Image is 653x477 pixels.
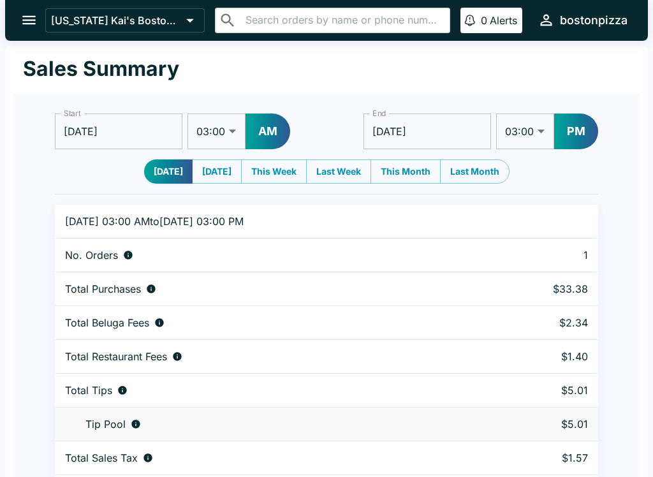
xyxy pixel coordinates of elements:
[51,14,181,27] p: [US_STATE] Kai's Boston Pizza
[65,418,469,430] div: Tips unclaimed by a waiter
[65,283,141,295] p: Total Purchases
[65,249,469,261] div: Number of orders placed
[241,159,307,184] button: This Week
[65,283,469,295] div: Aggregate order subtotals
[242,11,444,29] input: Search orders by name or phone number
[490,249,588,261] p: 1
[65,215,469,228] p: [DATE] 03:00 AM to [DATE] 03:00 PM
[363,114,491,149] input: Choose date, selected date is Oct 10, 2025
[45,8,205,33] button: [US_STATE] Kai's Boston Pizza
[490,316,588,329] p: $2.34
[65,249,118,261] p: No. Orders
[192,159,242,184] button: [DATE]
[440,159,510,184] button: Last Month
[65,350,167,363] p: Total Restaurant Fees
[65,350,469,363] div: Fees paid by diners to restaurant
[532,6,633,34] button: bostonpizza
[490,14,517,27] p: Alerts
[65,316,149,329] p: Total Beluga Fees
[554,114,598,149] button: PM
[65,384,112,397] p: Total Tips
[64,108,80,119] label: Start
[306,159,371,184] button: Last Week
[481,14,487,27] p: 0
[23,56,179,82] h1: Sales Summary
[144,159,193,184] button: [DATE]
[65,384,469,397] div: Combined individual and pooled tips
[65,316,469,329] div: Fees paid by diners to Beluga
[490,384,588,397] p: $5.01
[13,4,45,36] button: open drawer
[490,418,588,430] p: $5.01
[85,418,126,430] p: Tip Pool
[372,108,386,119] label: End
[65,451,138,464] p: Total Sales Tax
[560,13,627,28] div: bostonpizza
[490,283,588,295] p: $33.38
[490,350,588,363] p: $1.40
[55,114,182,149] input: Choose date, selected date is Oct 9, 2025
[490,451,588,464] p: $1.57
[246,114,290,149] button: AM
[371,159,441,184] button: This Month
[65,451,469,464] div: Sales tax paid by diners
